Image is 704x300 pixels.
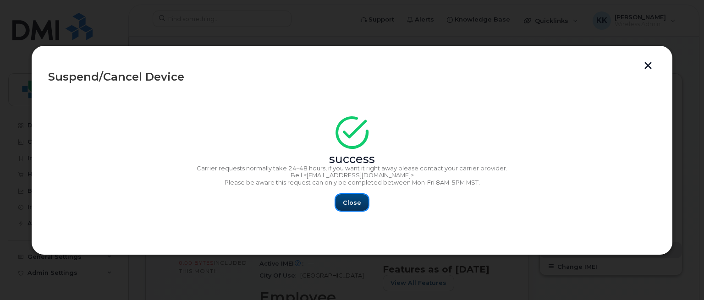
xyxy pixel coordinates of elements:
span: Close [343,198,361,207]
div: Suspend/Cancel Device [48,71,656,82]
p: Carrier requests normally take 24–48 hours, if you want it right away please contact your carrier... [48,165,656,172]
div: success [48,156,656,163]
p: Bell <[EMAIL_ADDRESS][DOMAIN_NAME]> [48,172,656,179]
p: Please be aware this request can only be completed between Mon-Fri 8AM-5PM MST. [48,179,656,186]
button: Close [335,194,368,211]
